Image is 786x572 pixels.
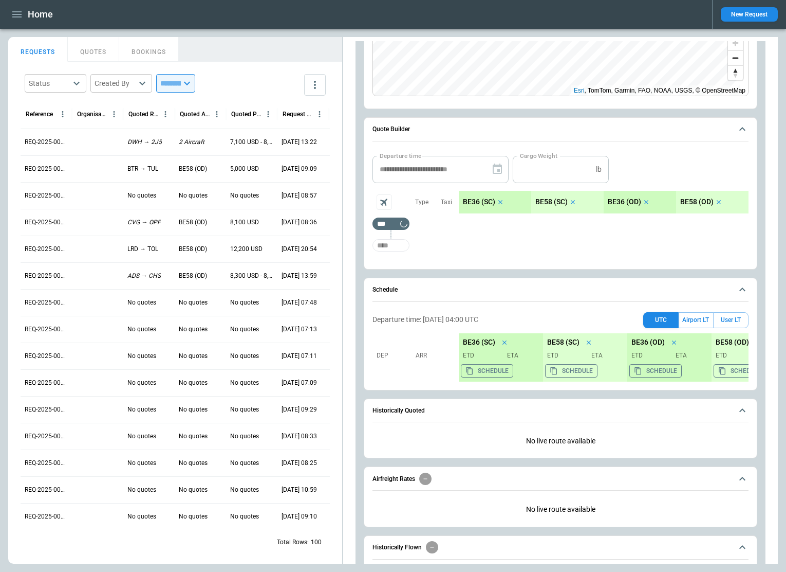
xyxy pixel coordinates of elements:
h6: Historically Quoted [372,407,425,414]
p: BE36 (SC) [463,338,495,347]
p: No quotes [230,459,259,468]
button: Reference column menu [56,108,69,121]
p: 100 [311,538,322,547]
a: Esri [574,87,585,94]
h6: Airfreight Rates [372,476,415,482]
button: User LT [713,312,748,328]
button: Copy the aircraft schedule to your clipboard [461,364,513,378]
p: BE58 (OD) [179,245,207,254]
p: 09/25/2025 13:59 [282,272,317,280]
button: New Request [721,7,778,22]
p: REQ-2025-000306 [25,379,68,387]
p: No quotes [179,512,208,521]
p: No quotes [127,379,156,387]
p: No live route available [372,497,748,522]
p: lb [596,165,602,174]
div: Historically Quoted [372,428,748,454]
button: Airfreight Rates [372,467,748,491]
p: 2 Aircraft [179,138,204,147]
p: REQ-2025-000313 [25,191,68,200]
label: Cargo Weight [520,151,557,160]
p: 7,100 USD - 8,100 USD [230,138,273,147]
p: No quotes [179,459,208,468]
p: REQ-2025-000315 [25,138,68,147]
button: Quoted Aircraft column menu [210,108,223,121]
p: BE36 (OD) [631,338,665,347]
button: QUOTES [68,37,119,62]
div: Quoted Route [128,111,159,118]
p: No quotes [230,325,259,334]
button: Reset bearing to north [728,65,743,80]
p: No quotes [179,191,208,200]
div: scrollable content [459,333,748,382]
p: 5,000 USD [230,165,259,173]
p: LRD → TOL [127,245,158,254]
p: REQ-2025-000314 [25,165,68,173]
p: 09/24/2025 08:33 [282,432,317,441]
p: ETA [503,351,539,360]
p: BE36 (OD) [608,198,641,206]
p: ETD [547,351,583,360]
p: Total Rows: [277,538,309,547]
button: REQUESTS [8,37,68,62]
p: 12,200 USD [230,245,263,254]
p: No quotes [230,512,259,521]
p: 09/25/2025 07:09 [282,379,317,387]
p: Dep [377,351,413,360]
p: 09/24/2025 09:29 [282,405,317,414]
p: BE36 (SC) [463,198,495,206]
p: 09/26/2025 08:36 [282,218,317,227]
p: REQ-2025-000304 [25,432,68,441]
p: No quotes [179,352,208,361]
p: 09/25/2025 07:48 [282,298,317,307]
div: Schedule [372,308,748,386]
p: ETA [671,351,707,360]
button: Airport LT [679,312,713,328]
h6: Schedule [372,287,398,293]
p: BTR → TUL [127,165,158,173]
div: Airfreight Rates [372,497,748,522]
p: DWH → 2J5 [127,138,162,147]
p: No quotes [179,298,208,307]
p: No quotes [127,486,156,494]
div: , TomTom, Garmin, FAO, NOAA, USGS, © OpenStreetMap [574,85,745,96]
p: REQ-2025-000312 [25,218,68,227]
p: BE58 (OD) [179,272,207,280]
div: Organisation [77,111,107,118]
p: No quotes [127,191,156,200]
p: CVG → OPF [127,218,161,227]
p: No quotes [179,379,208,387]
p: REQ-2025-000309 [25,298,68,307]
button: Quote Builder [372,118,748,141]
p: 09/23/2025 10:59 [282,486,317,494]
p: REQ-2025-000308 [25,325,68,334]
p: REQ-2025-000311 [25,245,68,254]
button: Historically Flown [372,536,748,560]
p: 09/25/2025 07:13 [282,325,317,334]
p: No quotes [179,405,208,414]
p: BE58 (OD) [179,165,207,173]
div: Quote Builder [372,156,748,257]
h1: Home [28,8,53,21]
div: Reference [26,111,53,118]
p: 09/28/2025 13:22 [282,138,317,147]
p: 8,300 USD - 8,600 USD [230,272,273,280]
p: No quotes [127,325,156,334]
p: REQ-2025-000305 [25,405,68,414]
p: Arr [416,351,452,360]
div: Created By [95,78,136,88]
p: ADS → CHS [127,272,161,280]
button: Copy the aircraft schedule to your clipboard [545,364,597,378]
div: Quoted Aircraft [180,111,210,118]
p: Taxi [441,198,452,207]
p: ETD [716,351,752,360]
p: BE58 (OD) [716,338,749,347]
div: Request Created At (UTC-05:00) [283,111,313,118]
p: 09/25/2025 20:54 [282,245,317,254]
p: ETD [463,351,499,360]
p: No quotes [230,379,259,387]
button: Quoted Route column menu [159,108,172,121]
p: BE58 (OD) [680,198,714,206]
p: 09/26/2025 08:57 [282,191,317,200]
p: No quotes [179,486,208,494]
